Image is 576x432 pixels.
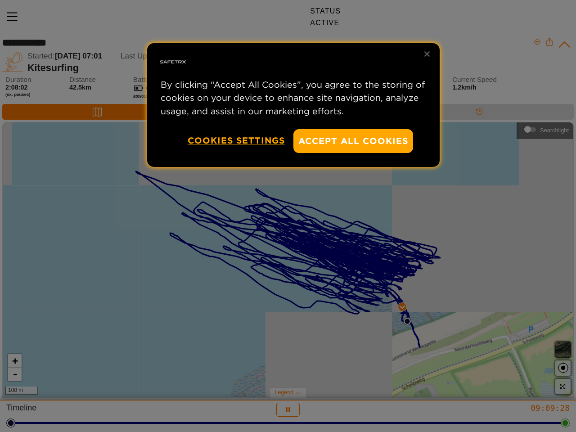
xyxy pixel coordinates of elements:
[188,129,285,152] button: Cookies Settings
[147,43,440,167] div: Privacy
[161,78,426,118] p: By clicking “Accept All Cookies”, you agree to the storing of cookies on your device to enhance s...
[293,129,413,153] button: Accept All Cookies
[417,44,437,64] button: Close
[158,48,187,76] img: Safe Tracks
